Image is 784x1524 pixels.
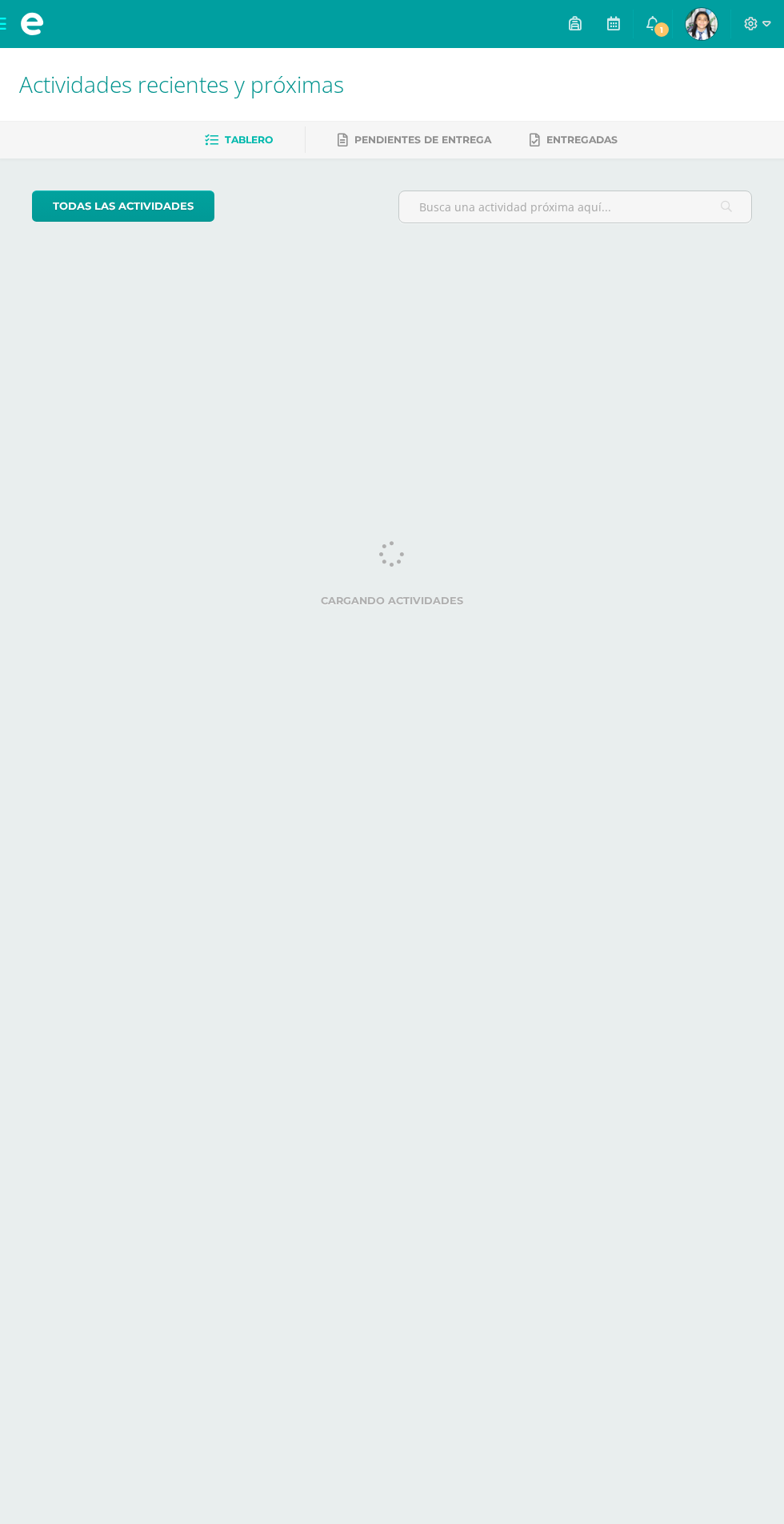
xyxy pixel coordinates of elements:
[19,69,344,99] span: Actividades recientes y próximas
[32,595,752,607] label: Cargando actividades
[354,134,491,146] span: Pendientes de entrega
[338,127,491,153] a: Pendientes de entrega
[530,127,618,153] a: Entregadas
[399,191,751,223] input: Busca una actividad próxima aquí...
[686,8,718,40] img: c8b2554278c2aa8190328a3408ea909e.png
[546,134,618,146] span: Entregadas
[653,21,670,38] span: 1
[205,127,273,153] a: Tablero
[32,190,214,222] a: todas las Actividades
[225,134,273,146] span: Tablero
